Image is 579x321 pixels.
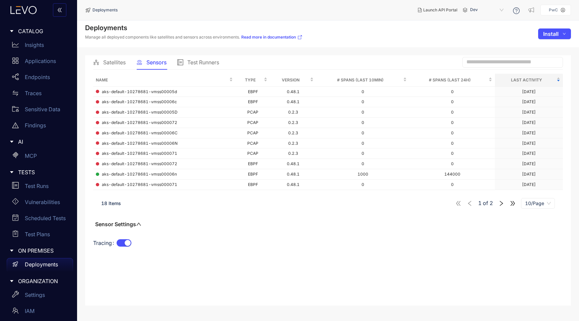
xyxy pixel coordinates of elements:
[102,120,177,125] span: aks-default-10278681-vmss000072
[358,172,368,177] span: 1000
[25,106,60,112] p: Sensitive Data
[25,308,35,314] p: IAM
[236,159,270,169] td: EBPF
[7,149,73,165] a: MCP
[102,110,178,115] span: aks-default-10278681-vmss00005D
[53,3,66,17] button: double-left
[498,76,555,84] span: Last Activity
[451,151,454,156] span: 0
[362,110,364,115] span: 0
[96,76,228,84] span: Name
[478,200,493,206] span: of
[362,89,364,94] span: 0
[270,148,316,159] td: 0.2.3
[18,248,68,254] span: ON PREMISES
[25,122,46,128] p: Findings
[9,170,14,175] span: caret-right
[7,119,73,135] a: Findings
[236,148,270,159] td: PCAP
[93,238,117,248] label: Tracing
[4,135,73,149] div: AI
[362,99,364,104] span: 0
[7,211,73,228] a: Scheduled Tests
[412,76,487,84] span: # Spans (last 24h)
[270,128,316,138] td: 0.2.3
[522,162,536,166] div: [DATE]
[92,8,118,12] span: Deployments
[236,169,270,180] td: EBPF
[236,118,270,128] td: PCAP
[412,5,463,15] button: Launch API Portal
[7,38,73,54] a: Insights
[18,139,68,145] span: AI
[18,169,68,175] span: TESTS
[25,261,58,267] p: Deployments
[7,228,73,244] a: Test Plans
[451,99,454,104] span: 0
[9,248,14,253] span: caret-right
[522,120,536,125] div: [DATE]
[102,151,177,156] span: aks-default-10278681-vmss000071
[236,180,270,190] td: EBPF
[9,279,14,283] span: caret-right
[319,76,402,84] span: # Spans (last 10min)
[102,182,177,187] span: aks-default-10278681-vmss000071
[7,304,73,320] a: IAM
[7,195,73,211] a: Vulnerabilities
[25,183,49,189] p: Test Runs
[470,5,505,15] span: Dev
[9,139,14,144] span: caret-right
[236,107,270,118] td: PCAP
[362,120,364,125] span: 0
[93,221,143,228] button: Sensor Settingsup
[25,42,44,48] p: Insights
[451,110,454,115] span: 0
[510,200,516,206] span: double-right
[490,200,493,206] span: 2
[12,122,19,129] span: warning
[270,118,316,128] td: 0.2.3
[4,24,73,38] div: CATALOG
[12,307,19,314] span: team
[102,100,177,104] span: aks-default-10278681-vmss00006c
[25,58,56,64] p: Applications
[362,182,364,187] span: 0
[102,172,177,177] span: aks-default-10278681-vmss00006n
[522,110,536,115] div: [DATE]
[25,199,60,205] p: Vulnerabilities
[102,141,178,146] span: aks-default-10278681-vmss00006N
[236,138,270,149] td: PCAP
[236,128,270,138] td: PCAP
[85,35,303,40] p: Manage all deployed components like satellites and sensors across environments.
[85,24,303,32] h4: Deployments
[101,200,121,206] span: 18 Items
[543,31,559,37] span: Install
[451,141,454,146] span: 0
[451,89,454,94] span: 0
[316,74,409,87] th: # Spans (last 10min)
[25,74,50,80] p: Endpoints
[102,89,177,94] span: aks-default-10278681-vmss00005d
[270,169,316,180] td: 0.48.1
[7,54,73,70] a: Applications
[4,165,73,179] div: TESTS
[236,87,270,97] td: EBPF
[444,172,460,177] span: 144000
[7,288,73,304] a: Settings
[423,8,457,12] span: Launch API Portal
[522,131,536,135] div: [DATE]
[270,87,316,97] td: 0.48.1
[103,59,126,65] span: Satellites
[25,90,42,96] p: Traces
[273,76,308,84] span: Version
[563,32,566,36] span: down
[362,141,364,146] span: 0
[498,200,504,206] span: right
[549,8,558,12] p: PwC
[362,130,364,135] span: 0
[25,153,37,159] p: MCP
[117,239,131,247] button: Tracing
[478,200,481,206] span: 1
[522,141,536,146] div: [DATE]
[525,198,551,208] span: 10/Page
